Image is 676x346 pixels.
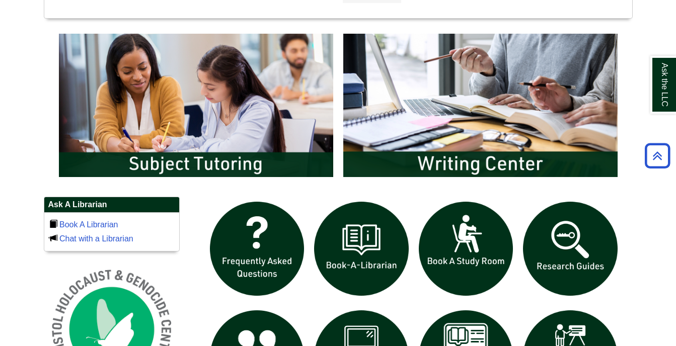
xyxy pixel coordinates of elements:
img: book a study room icon links to book a study room web page [414,197,518,301]
a: Chat with a Librarian [59,234,133,243]
div: slideshow [54,29,623,186]
img: Research Guides icon links to research guides web page [518,197,623,301]
a: Back to Top [641,149,673,162]
a: Book A Librarian [59,220,118,229]
img: Writing Center Information [338,29,623,182]
img: Subject Tutoring Information [54,29,338,182]
img: frequently asked questions [205,197,310,301]
img: Book a Librarian icon links to book a librarian web page [309,197,414,301]
h2: Ask A Librarian [44,197,179,213]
